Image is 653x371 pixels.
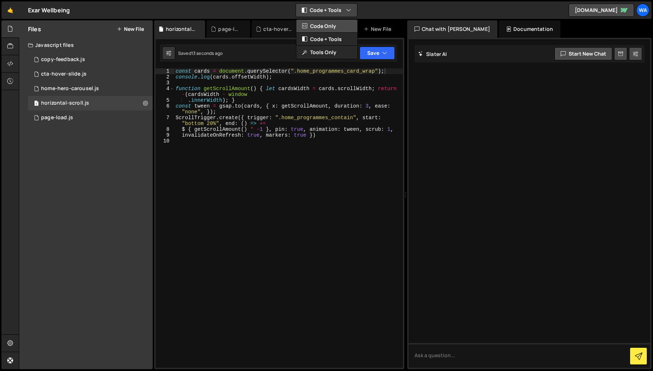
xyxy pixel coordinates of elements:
button: Code Only [296,20,357,33]
div: New File [364,25,394,33]
div: 9 [156,132,174,138]
div: 10 [156,138,174,144]
a: wa [636,4,649,17]
div: 3 [156,80,174,86]
button: Save [360,47,395,60]
button: Code + Tools [296,33,357,46]
div: Exar Wellbeing [28,6,70,15]
div: 13 seconds ago [191,50,223,56]
a: 🤙 [1,1,19,19]
div: 16122/43585.js [28,81,153,96]
div: 5 [156,97,174,103]
div: 7 [156,115,174,126]
div: 16122/44019.js [28,67,153,81]
div: Documentation [499,20,560,38]
div: copy-feedback.js [41,56,85,63]
button: Code + Tools [296,4,357,17]
div: 2 [156,74,174,80]
div: Saved [178,50,223,56]
div: 16122/44105.js [28,110,153,125]
div: horizontal-scroll.js [166,25,196,33]
button: Start new chat [554,47,612,60]
div: cta-hover-slide.js [41,71,87,77]
div: Javascript files [19,38,153,52]
div: Chat with [PERSON_NAME] [407,20,497,38]
div: 16122/45071.js [28,96,153,110]
button: New File [117,26,144,32]
div: cta-hover-slide.js [263,25,292,33]
span: 1 [34,101,39,107]
div: 8 [156,126,174,132]
h2: Files [28,25,41,33]
div: 16122/43314.js [28,52,153,67]
div: page-load.js [218,25,241,33]
a: [DOMAIN_NAME] [569,4,634,17]
button: Tools Only [296,46,357,59]
div: home-hero-carousel.js [41,85,99,92]
div: page-load.js [41,114,73,121]
div: 1 [156,68,174,74]
div: horizontal-scroll.js [41,100,89,106]
h2: Slater AI [418,51,447,57]
div: 4 [156,86,174,97]
div: 6 [156,103,174,115]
